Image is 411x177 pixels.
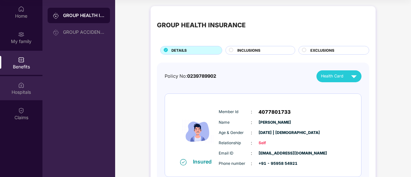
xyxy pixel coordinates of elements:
[63,30,105,35] div: GROUP ACCIDENTAL INSURANCE
[193,158,215,165] div: Insured
[251,129,252,136] span: :
[219,130,251,136] span: Age & Gender
[18,6,24,12] img: svg+xml;base64,PHN2ZyBpZD0iSG9tZSIgeG1sbnM9Imh0dHA6Ly93d3cudzMub3JnLzIwMDAvc3ZnIiB3aWR0aD0iMjAiIG...
[18,82,24,88] img: svg+xml;base64,PHN2ZyBpZD0iSG9zcGl0YWxzIiB4bWxucz0iaHR0cDovL3d3dy53My5vcmcvMjAwMC9zdmciIHdpZHRoPS...
[53,29,59,36] img: svg+xml;base64,PHN2ZyB3aWR0aD0iMjAiIGhlaWdodD0iMjAiIHZpZXdCb3g9IjAgMCAyMCAyMCIgZmlsbD0ibm9uZSIgeG...
[53,13,59,19] img: svg+xml;base64,PHN2ZyB3aWR0aD0iMjAiIGhlaWdodD0iMjAiIHZpZXdCb3g9IjAgMCAyMCAyMCIgZmlsbD0ibm9uZSIgeG...
[180,159,187,165] img: svg+xml;base64,PHN2ZyB4bWxucz0iaHR0cDovL3d3dy53My5vcmcvMjAwMC9zdmciIHdpZHRoPSIxNiIgaGVpZ2h0PSIxNi...
[259,119,291,126] span: [PERSON_NAME]
[18,57,24,63] img: svg+xml;base64,PHN2ZyBpZD0iQmVuZWZpdHMiIHhtbG5zPSJodHRwOi8vd3d3LnczLm9yZy8yMDAwL3N2ZyIgd2lkdGg9Ij...
[219,140,251,146] span: Relationship
[259,161,291,167] span: +91 - 95958 54921
[251,139,252,146] span: :
[237,48,260,53] span: INCLUSIONS
[321,73,343,79] span: Health Card
[259,140,291,146] span: Self
[251,160,252,167] span: :
[251,119,252,126] span: :
[259,130,291,136] span: [DATE] | [DEMOGRAPHIC_DATA]
[219,161,251,167] span: Phone number
[18,107,24,114] img: svg+xml;base64,PHN2ZyBpZD0iQ2xhaW0iIHhtbG5zPSJodHRwOi8vd3d3LnczLm9yZy8yMDAwL3N2ZyIgd2lkdGg9IjIwIi...
[178,105,217,158] img: icon
[18,31,24,38] img: svg+xml;base64,PHN2ZyB3aWR0aD0iMjAiIGhlaWdodD0iMjAiIHZpZXdCb3g9IjAgMCAyMCAyMCIgZmlsbD0ibm9uZSIgeG...
[165,73,216,80] div: Policy No:
[219,119,251,126] span: Name
[219,109,251,115] span: Member Id
[251,108,252,115] span: :
[348,71,360,82] img: svg+xml;base64,PHN2ZyB4bWxucz0iaHR0cDovL3d3dy53My5vcmcvMjAwMC9zdmciIHZpZXdCb3g9IjAgMCAyNCAyNCIgd2...
[251,150,252,157] span: :
[316,70,361,82] button: Health Card
[310,48,334,53] span: EXCLUSIONS
[259,150,291,156] span: [EMAIL_ADDRESS][DOMAIN_NAME]
[219,150,251,156] span: Email ID
[157,20,246,30] div: GROUP HEALTH INSURANCE
[171,48,187,53] span: DETAILS
[259,108,291,116] span: 4077801733
[187,73,216,79] span: 0239789902
[63,12,105,19] div: GROUP HEALTH INSURANCE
